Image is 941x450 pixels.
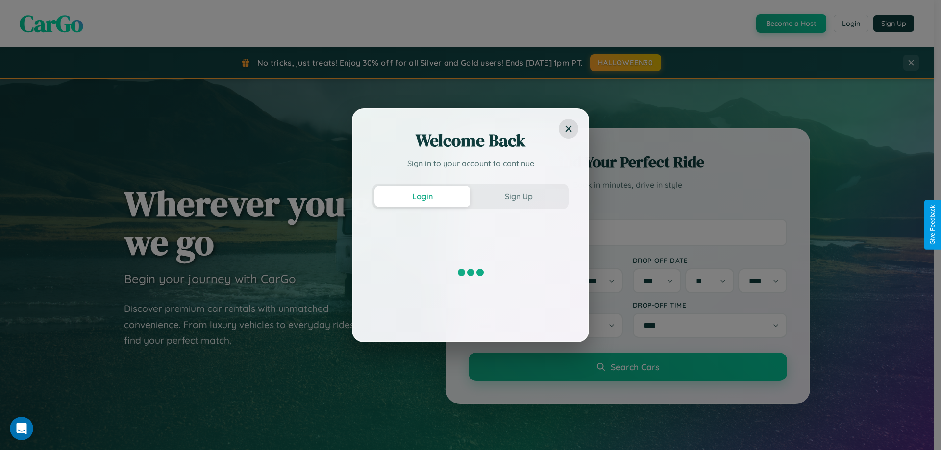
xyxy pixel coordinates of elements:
iframe: Intercom live chat [10,417,33,440]
p: Sign in to your account to continue [372,157,569,169]
button: Login [374,186,470,207]
div: Give Feedback [929,205,936,245]
h2: Welcome Back [372,129,569,152]
button: Sign Up [470,186,567,207]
